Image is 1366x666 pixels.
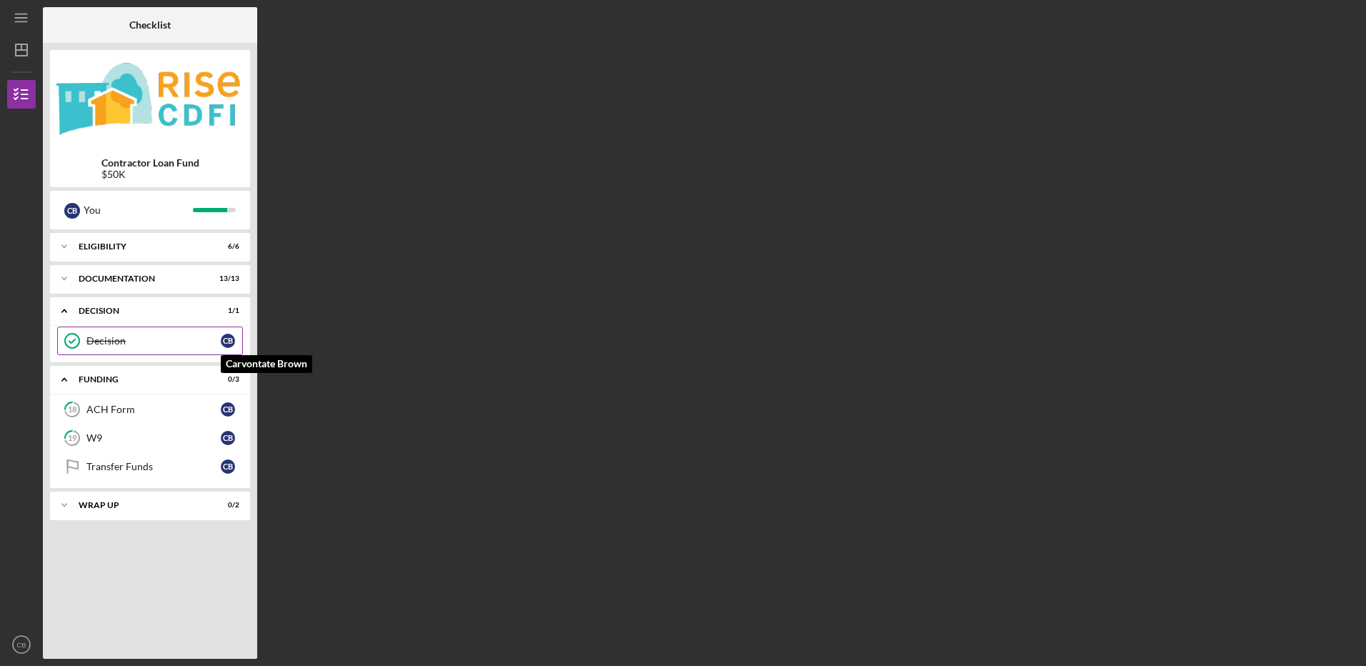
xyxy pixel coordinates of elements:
[79,501,204,510] div: Wrap up
[57,395,243,424] a: 18ACH FormCB
[68,434,77,443] tspan: 19
[214,501,239,510] div: 0 / 2
[214,375,239,384] div: 0 / 3
[57,424,243,452] a: 19W9CB
[64,203,80,219] div: C B
[50,57,250,143] img: Product logo
[86,335,221,347] div: Decision
[221,431,235,445] div: C B
[57,452,243,481] a: Transfer FundsCB
[86,432,221,444] div: W9
[101,169,199,180] div: $50K
[79,375,204,384] div: Funding
[7,630,36,659] button: CB
[86,461,221,472] div: Transfer Funds
[221,459,235,474] div: C B
[214,307,239,315] div: 1 / 1
[16,641,26,649] text: CB
[214,274,239,283] div: 13 / 13
[214,242,239,251] div: 6 / 6
[79,307,204,315] div: Decision
[68,405,76,414] tspan: 18
[79,242,204,251] div: Eligibility
[221,334,235,348] div: C B
[101,157,199,169] b: Contractor Loan Fund
[129,19,171,31] b: Checklist
[86,404,221,415] div: ACH Form
[79,274,204,283] div: Documentation
[84,198,193,222] div: You
[57,327,243,355] a: DecisionCBCarvontate Brown
[221,402,235,417] div: C B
